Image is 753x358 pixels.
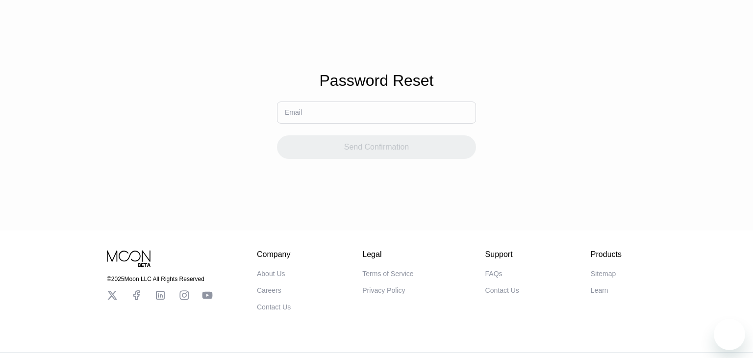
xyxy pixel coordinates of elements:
[362,270,413,278] div: Terms of Service
[591,286,608,294] div: Learn
[257,286,281,294] div: Careers
[485,286,519,294] div: Contact Us
[257,270,285,278] div: About Us
[285,108,302,116] div: Email
[591,250,622,259] div: Products
[362,250,413,259] div: Legal
[257,303,291,311] div: Contact Us
[714,319,745,350] iframe: Button to launch messaging window
[485,270,502,278] div: FAQs
[320,72,434,90] div: Password Reset
[591,270,616,278] div: Sitemap
[485,250,519,259] div: Support
[107,276,213,282] div: © 2025 Moon LLC All Rights Reserved
[362,286,405,294] div: Privacy Policy
[257,250,291,259] div: Company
